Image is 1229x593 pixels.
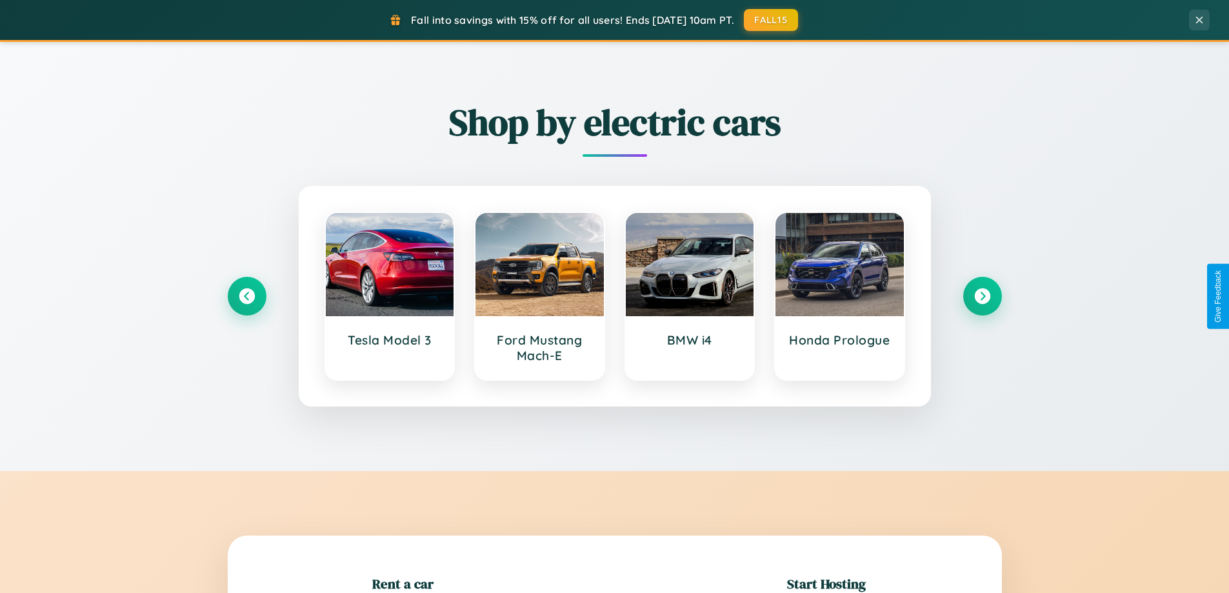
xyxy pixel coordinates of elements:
h3: Tesla Model 3 [339,332,441,348]
h3: BMW i4 [639,332,741,348]
h3: Ford Mustang Mach-E [488,332,591,363]
h3: Honda Prologue [788,332,891,348]
h2: Rent a car [372,574,434,593]
div: Give Feedback [1214,270,1223,323]
button: FALL15 [744,9,798,31]
h2: Start Hosting [787,574,866,593]
h2: Shop by electric cars [228,97,1002,147]
span: Fall into savings with 15% off for all users! Ends [DATE] 10am PT. [411,14,734,26]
